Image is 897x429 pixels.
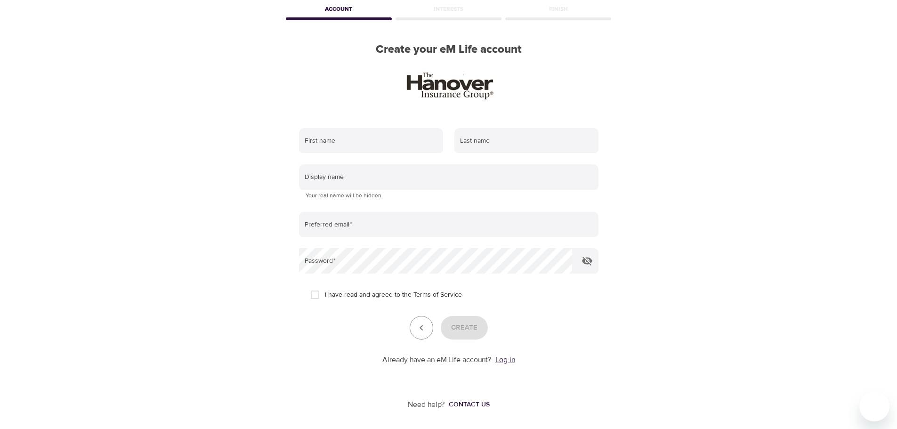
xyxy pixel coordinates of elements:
div: Contact us [449,400,490,409]
iframe: Button to launch messaging window [859,391,889,421]
p: Already have an eM Life account? [382,355,492,365]
a: Contact us [445,400,490,409]
h2: Create your eM Life account [284,43,614,57]
span: I have read and agreed to the [325,290,462,300]
p: Your real name will be hidden. [306,191,592,201]
a: Log in [495,355,515,364]
p: Need help? [408,399,445,410]
img: HIG_wordmrk_k.jpg [398,68,500,102]
a: Terms of Service [413,290,462,300]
